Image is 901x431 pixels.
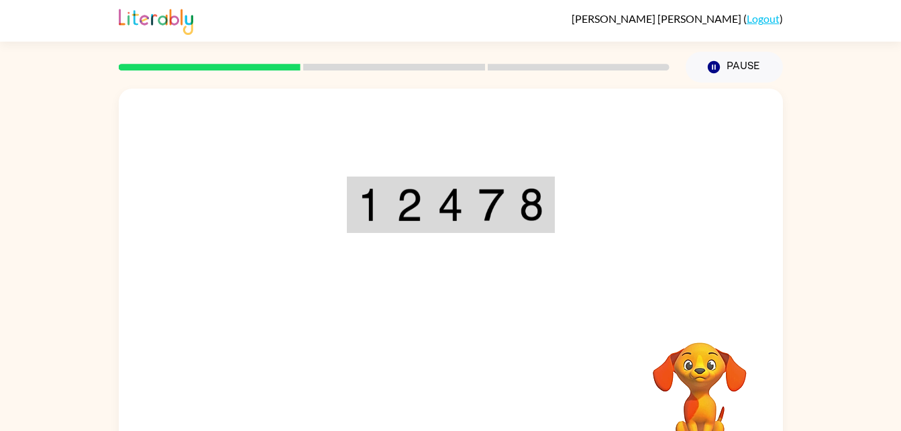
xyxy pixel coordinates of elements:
img: Literably [119,5,193,35]
span: [PERSON_NAME] [PERSON_NAME] [572,12,743,25]
img: 4 [437,188,463,222]
img: 2 [396,188,422,222]
img: 7 [478,188,504,222]
img: 8 [519,188,543,222]
button: Pause [686,52,783,83]
div: ( ) [572,12,783,25]
a: Logout [747,12,780,25]
img: 1 [358,188,382,222]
